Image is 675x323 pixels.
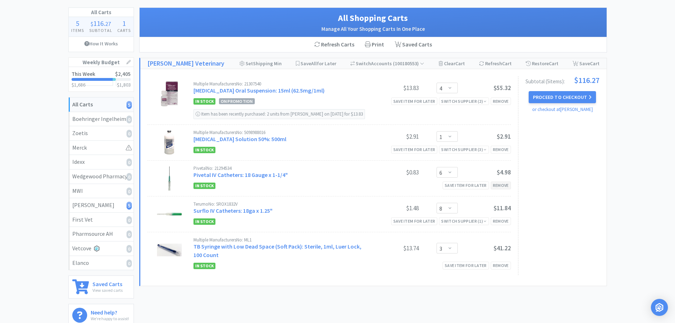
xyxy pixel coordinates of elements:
i: 0 [126,158,132,166]
span: Cart [549,60,558,67]
img: dcdcbda8f72b46199f7bb70d59a9858b_67092.jpeg [157,202,182,227]
span: $1,686 [72,82,85,88]
div: Save item for later [443,262,489,269]
div: Accounts [350,58,424,69]
span: $2.91 [497,133,511,140]
div: Multiple Manufacturers No: 5098988016 [193,130,366,135]
a: Vetcove0 [69,241,134,256]
span: In Stock [193,183,215,189]
div: Vetcove [72,244,130,253]
span: ( 100180553 ) [392,60,424,67]
div: Multiple Manufacturers No: 21307540 [193,82,366,86]
h6: Need help? [91,308,129,315]
h1: All Carts [69,8,134,17]
div: Remove [491,98,511,105]
div: Refresh Carts [309,37,360,52]
span: $41.22 [494,244,511,252]
span: Set [246,60,253,67]
i: 0 [126,188,132,195]
span: Save for Later [300,60,336,67]
i: 0 [126,173,132,181]
div: $1.48 [366,204,419,212]
span: $ [91,20,93,27]
a: Boehringer Ingelheim0 [69,112,134,127]
i: 0 [126,216,132,224]
div: MWI [72,186,130,196]
div: Idexx [72,157,130,167]
span: $2,405 [115,71,131,77]
i: 5 [126,101,132,109]
div: [PERSON_NAME] [72,201,130,210]
span: 1 [122,19,126,28]
a: Saved CartsView saved carts [68,275,134,299]
a: Surflo IV Catheters: 18ga x 1.25" [193,207,272,214]
a: Zoetis0 [69,126,134,141]
span: In Stock [193,263,215,269]
div: Remove [491,182,511,189]
div: Switch Supplier ( 2 ) [441,98,486,105]
div: $13.74 [366,244,419,252]
img: 927aa15bc30e4f938c268ab41272f60d_494029.jpeg [157,82,182,106]
h1: Weekly Budget [69,58,134,67]
div: Subtotal ( 5 item s ): [525,76,600,84]
div: $2.91 [366,132,419,141]
div: Multiple Manufacturers No: ML1 [193,238,366,242]
a: [PERSON_NAME]5 [69,198,134,213]
div: Item has been recently purchased: 2 units from [PERSON_NAME] on [DATE] for $13.83 [193,109,365,119]
span: Cart [502,60,512,67]
span: In Stock [193,218,215,225]
h6: Saved Carts [92,279,123,287]
span: $116.27 [574,76,600,84]
a: or checkout at [PERSON_NAME] [532,106,593,112]
div: Open Intercom Messenger [651,299,668,316]
a: First Vet0 [69,213,134,227]
p: We're happy to assist! [91,315,129,322]
div: Save item for later [391,146,438,153]
span: In Stock [193,147,215,153]
h4: Carts [115,27,134,34]
span: Cart [455,60,465,67]
span: $4.98 [497,168,511,176]
div: Elanco [72,258,130,268]
span: On Promotion [219,98,255,104]
div: Print [360,37,389,52]
img: 3f52ba645d954733abb14e68b58664b5_196265.jpeg [157,238,182,262]
div: Remove [491,217,511,225]
span: All [311,60,317,67]
span: Cart [590,60,600,67]
div: $0.83 [366,168,419,177]
div: Zoetis [72,129,130,138]
span: 5 [76,19,79,28]
a: This Week$2,405$1,686$1,803 [69,67,134,91]
a: Merck [69,141,134,155]
div: Remove [491,146,511,153]
div: Save [573,58,600,69]
button: Proceed to Checkout [529,91,596,103]
strong: All Carts [72,101,93,108]
h3: $ [117,82,131,87]
div: Switch Supplier ( 1 ) [441,218,486,224]
div: Save item for later [443,182,489,189]
div: Pharmsource AH [72,229,130,239]
div: . [86,20,115,27]
span: $11.84 [494,204,511,212]
div: Shipping Min [240,58,282,69]
i: 0 [126,245,132,253]
span: 1,803 [119,82,131,88]
div: Restore [526,58,558,69]
h4: Items [69,27,87,34]
div: $13.83 [366,84,419,92]
i: 0 [126,230,132,238]
h2: This Week [72,71,95,77]
div: Pivetal No: 21294534 [193,166,366,171]
h1: [PERSON_NAME] Veterinary [147,59,224,69]
a: Saved Carts [389,37,437,52]
p: View saved carts [92,287,123,294]
a: TB Syringe with Low Dead Space (Soft Pack): Sterile, 1ml, Luer Lock, 100 Count [193,243,361,258]
span: Switch [356,60,371,67]
span: 27 [105,20,111,27]
div: Clear [439,58,465,69]
div: Refresh [479,58,512,69]
span: 116 [93,19,104,28]
a: Elanco0 [69,256,134,270]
